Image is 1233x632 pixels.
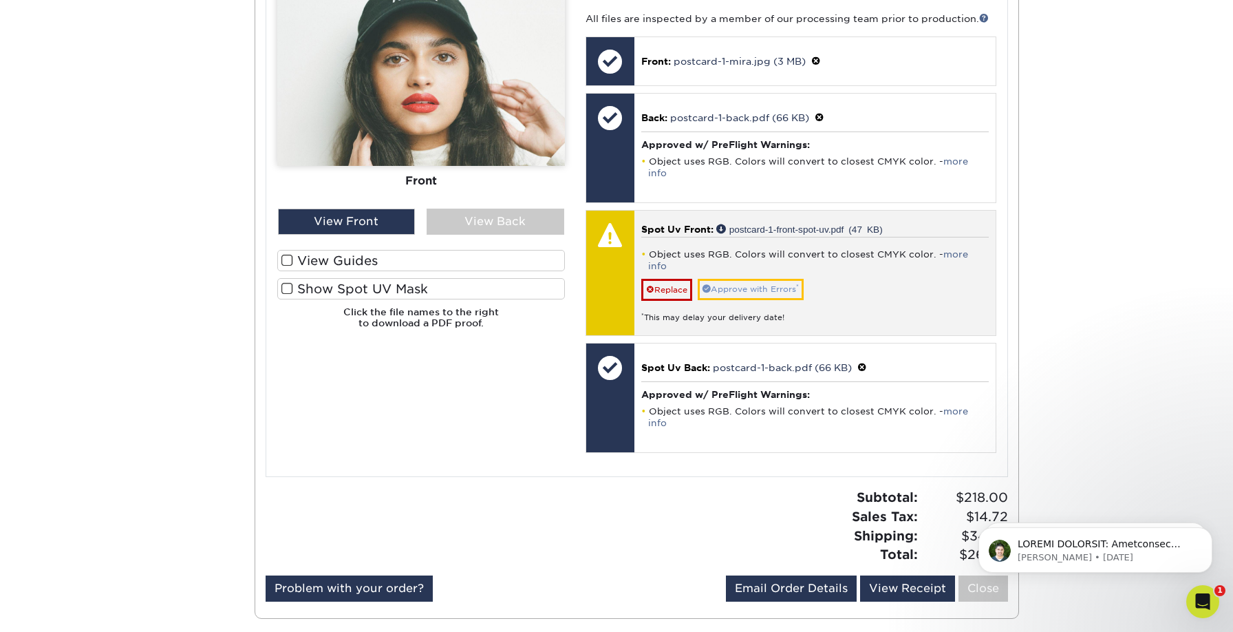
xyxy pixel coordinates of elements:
[857,489,918,505] strong: Subtotal:
[674,56,806,67] a: postcard-1-mira.jpg (3 MB)
[854,528,918,543] strong: Shipping:
[922,488,1008,507] span: $218.00
[958,498,1233,595] iframe: Intercom notifications message
[1186,585,1219,618] iframe: Intercom live chat
[641,156,989,179] li: Object uses RGB. Colors will convert to closest CMYK color. -
[726,576,857,602] a: Email Order Details
[852,509,918,524] strong: Sales Tax:
[641,301,989,324] div: This may delay your delivery date!
[641,279,692,301] a: Replace
[880,547,918,562] strong: Total:
[641,56,671,67] span: Front:
[277,250,565,271] label: View Guides
[641,362,710,373] span: Spot Uv Back:
[698,279,804,300] a: Approve with Errors*
[922,527,1008,546] span: $34.46
[641,139,989,150] h4: Approved w/ PreFlight Warnings:
[648,249,968,271] a: more info
[278,209,416,235] div: View Front
[277,278,565,299] label: Show Spot UV Mask
[1214,585,1225,596] span: 1
[266,576,433,602] a: Problem with your order?
[641,112,667,123] span: Back:
[648,156,968,178] a: more info
[648,406,968,428] a: more info
[713,362,852,373] a: postcard-1-back.pdf (66 KB)
[860,576,955,602] a: View Receipt
[641,224,714,235] span: Spot Uv Front:
[922,545,1008,565] span: $267.18
[670,112,809,123] a: postcard-1-back.pdf (66 KB)
[922,507,1008,527] span: $14.72
[427,209,564,235] div: View Back
[641,405,989,429] li: Object uses RGB. Colors will convert to closest CMYK color. -
[586,12,996,25] p: All files are inspected by a member of our processing team prior to production.
[716,224,883,233] a: postcard-1-front-spot-uv.pdf (47 KB)
[277,166,565,196] div: Front
[641,249,989,272] li: Object uses RGB. Colors will convert to closest CMYK color. -
[641,389,989,400] h4: Approved w/ PreFlight Warnings:
[277,306,565,340] h6: Click the file names to the right to download a PDF proof.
